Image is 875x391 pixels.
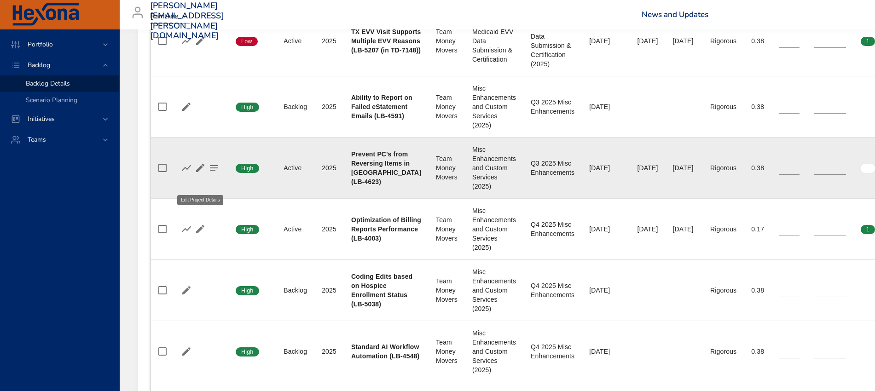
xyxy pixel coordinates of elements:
[861,164,875,172] span: 0
[322,163,336,172] div: 2025
[322,224,336,234] div: 2025
[673,224,695,234] div: [DATE]
[284,286,307,295] div: Backlog
[751,286,764,295] div: 0.38
[351,28,421,54] b: TX EVV Visit Supports Multiple EVV Reasons (LB-5207 (in TD-7148))
[236,287,259,295] span: High
[26,79,70,88] span: Backlog Details
[351,216,421,242] b: Optimization of Billing Reports Performance (LB-4003)
[472,267,516,313] div: Misc Enhancements and Custom Services (2025)
[589,286,622,295] div: [DATE]
[710,102,736,111] div: Rigorous
[673,163,695,172] div: [DATE]
[589,224,622,234] div: [DATE]
[531,98,574,116] div: Q3 2025 Misc Enhancements
[710,163,736,172] div: Rigorous
[180,222,193,236] button: Show Burnup
[436,215,458,243] div: Team Money Movers
[236,348,259,356] span: High
[180,283,193,297] button: Edit Project Details
[20,61,58,69] span: Backlog
[751,347,764,356] div: 0.38
[236,37,258,46] span: Low
[284,36,307,46] div: Active
[637,224,658,234] div: [DATE]
[589,102,622,111] div: [DATE]
[20,40,60,49] span: Portfolio
[589,36,622,46] div: [DATE]
[26,96,77,104] span: Scenario Planning
[236,164,259,172] span: High
[284,163,307,172] div: Active
[284,102,307,111] div: Backlog
[180,100,193,114] button: Edit Project Details
[531,220,574,238] div: Q4 2025 Misc Enhancements
[710,224,736,234] div: Rigorous
[11,3,80,26] img: Hexona
[710,286,736,295] div: Rigorous
[751,163,764,172] div: 0.38
[642,9,708,20] a: News and Updates
[322,347,336,356] div: 2025
[531,13,574,69] div: [US_STATE] Medicaid EVV Data Submission & Certification (2025)
[751,224,764,234] div: 0.17
[472,206,516,252] div: Misc Enhancements and Custom Services (2025)
[637,36,658,46] div: [DATE]
[193,222,207,236] button: Edit Project Details
[20,135,53,144] span: Teams
[751,36,764,46] div: 0.38
[531,281,574,299] div: Q4 2025 Misc Enhancements
[861,37,875,46] span: 1
[150,1,224,40] h3: [PERSON_NAME][EMAIL_ADDRESS][PERSON_NAME][DOMAIN_NAME]
[531,159,574,177] div: Q3 2025 Misc Enhancements
[637,163,658,172] div: [DATE]
[322,36,336,46] div: 2025
[710,347,736,356] div: Rigorous
[472,145,516,191] div: Misc Enhancements and Custom Services (2025)
[351,150,421,185] b: Prevent PC's from Reversing Items in [GEOGRAPHIC_DATA] (LB-4623)
[472,84,516,130] div: Misc Enhancements and Custom Services (2025)
[284,347,307,356] div: Backlog
[322,286,336,295] div: 2025
[180,345,193,358] button: Edit Project Details
[351,343,419,360] b: Standard AI Workflow Automation (LB-4548)
[207,161,221,175] button: Project Notes
[180,161,193,175] button: Show Burnup
[20,115,62,123] span: Initiatives
[436,93,458,121] div: Team Money Movers
[436,276,458,304] div: Team Money Movers
[322,102,336,111] div: 2025
[673,36,695,46] div: [DATE]
[436,154,458,182] div: Team Money Movers
[589,347,622,356] div: [DATE]
[751,102,764,111] div: 0.38
[589,163,622,172] div: [DATE]
[531,342,574,361] div: Q4 2025 Misc Enhancements
[351,94,412,120] b: Ability to Report on Failed eStatement Emails (LB-4591)
[351,273,412,308] b: Coding Edits based on Hospice Enrollment Status (LB-5038)
[710,36,736,46] div: Rigorous
[150,9,190,24] div: Raintree
[236,103,259,111] span: High
[472,18,516,64] div: [US_STATE] Medicaid EVV Data Submission & Certification
[436,338,458,365] div: Team Money Movers
[236,225,259,234] span: High
[472,328,516,374] div: Misc Enhancements and Custom Services (2025)
[861,225,875,234] span: 1
[284,224,307,234] div: Active
[436,27,458,55] div: Team Money Movers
